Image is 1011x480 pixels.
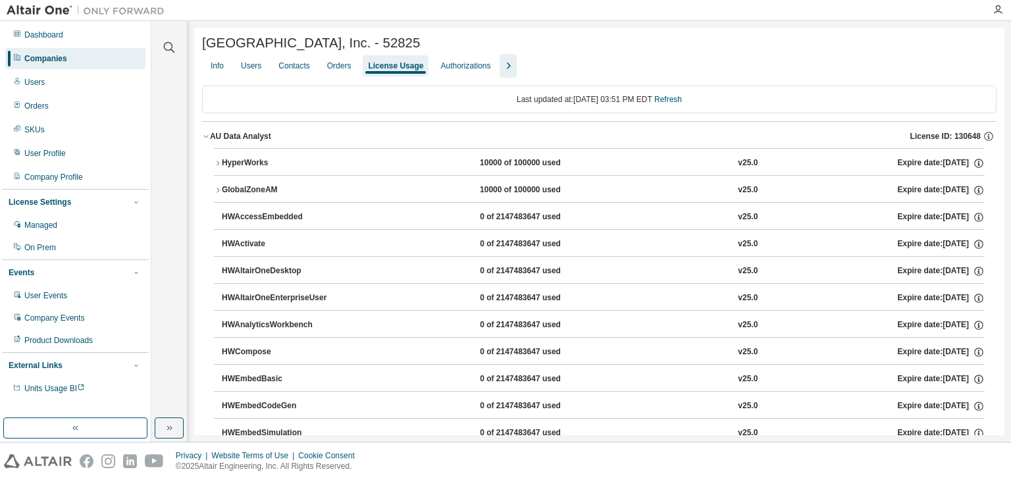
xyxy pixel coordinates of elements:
div: External Links [9,360,63,371]
div: v25.0 [738,211,758,223]
div: Cookie Consent [298,450,362,461]
div: Expire date: [DATE] [898,265,985,277]
div: v25.0 [738,319,758,331]
div: Expire date: [DATE] [898,184,985,196]
div: Expire date: [DATE] [898,346,985,358]
button: HWEmbedSimulation0 of 2147483647 usedv25.0Expire date:[DATE] [222,419,985,448]
div: v25.0 [738,373,758,385]
div: Product Downloads [24,335,93,346]
button: HWActivate0 of 2147483647 usedv25.0Expire date:[DATE] [222,230,985,259]
div: v25.0 [738,346,758,358]
div: Expire date: [DATE] [898,211,985,223]
div: Website Terms of Use [211,450,298,461]
div: v25.0 [738,400,758,412]
img: altair_logo.svg [4,454,72,468]
div: GlobalZoneAM [222,184,340,196]
div: Expire date: [DATE] [898,400,985,412]
button: AU Data AnalystLicense ID: 130648 [202,122,997,151]
button: HWEmbedCodeGen0 of 2147483647 usedv25.0Expire date:[DATE] [222,392,985,421]
img: youtube.svg [145,454,164,468]
div: 0 of 2147483647 used [480,319,598,331]
div: v25.0 [738,184,758,196]
span: License ID: 130648 [910,131,981,142]
div: Expire date: [DATE] [898,292,985,304]
div: Expire date: [DATE] [898,373,985,385]
div: HWEmbedSimulation [222,427,340,439]
div: HWAccessEmbedded [222,211,340,223]
div: License Usage [368,61,423,71]
div: 0 of 2147483647 used [480,265,598,277]
button: HWAltairOneEnterpriseUser0 of 2147483647 usedv25.0Expire date:[DATE] [222,284,985,313]
img: Altair One [7,4,171,17]
div: Privacy [176,450,211,461]
div: 0 of 2147483647 used [480,292,598,304]
div: HWAnalyticsWorkbench [222,319,340,331]
img: facebook.svg [80,454,93,468]
button: GlobalZoneAM10000 of 100000 usedv25.0Expire date:[DATE] [214,176,985,205]
div: Company Profile [24,172,83,182]
div: HWActivate [222,238,340,250]
div: Companies [24,53,67,64]
div: 0 of 2147483647 used [480,211,598,223]
div: Company Events [24,313,84,323]
div: v25.0 [738,157,758,169]
div: HyperWorks [222,157,340,169]
div: AU Data Analyst [210,131,271,142]
div: Expire date: [DATE] [898,157,985,169]
div: v25.0 [738,238,758,250]
div: HWAltairOneEnterpriseUser [222,292,340,304]
img: linkedin.svg [123,454,137,468]
button: HyperWorks10000 of 100000 usedv25.0Expire date:[DATE] [214,149,985,178]
div: 0 of 2147483647 used [480,238,598,250]
div: Orders [327,61,351,71]
div: 0 of 2147483647 used [480,427,598,439]
div: v25.0 [738,427,758,439]
div: 10000 of 100000 used [480,184,598,196]
button: HWCompose0 of 2147483647 usedv25.0Expire date:[DATE] [222,338,985,367]
div: Events [9,267,34,278]
a: Refresh [654,95,682,104]
button: HWAccessEmbedded0 of 2147483647 usedv25.0Expire date:[DATE] [222,203,985,232]
div: Contacts [278,61,309,71]
div: Expire date: [DATE] [898,427,985,439]
button: HWAltairOneDesktop0 of 2147483647 usedv25.0Expire date:[DATE] [222,257,985,286]
span: Units Usage BI [24,384,85,393]
div: Managed [24,220,57,230]
div: Orders [24,101,49,111]
button: HWEmbedBasic0 of 2147483647 usedv25.0Expire date:[DATE] [222,365,985,394]
div: 0 of 2147483647 used [480,400,598,412]
div: HWAltairOneDesktop [222,265,340,277]
div: Users [24,77,45,88]
div: 0 of 2147483647 used [480,373,598,385]
div: v25.0 [738,265,758,277]
div: Last updated at: [DATE] 03:51 PM EDT [202,86,997,113]
button: HWAnalyticsWorkbench0 of 2147483647 usedv25.0Expire date:[DATE] [222,311,985,340]
div: HWCompose [222,346,340,358]
div: Expire date: [DATE] [898,238,985,250]
div: Authorizations [440,61,490,71]
div: HWEmbedCodeGen [222,400,340,412]
div: User Profile [24,148,66,159]
div: Users [241,61,261,71]
div: v25.0 [738,292,758,304]
div: User Events [24,290,67,301]
div: HWEmbedBasic [222,373,340,385]
div: License Settings [9,197,71,207]
p: © 2025 Altair Engineering, Inc. All Rights Reserved. [176,461,363,472]
div: 0 of 2147483647 used [480,346,598,358]
img: instagram.svg [101,454,115,468]
div: 10000 of 100000 used [480,157,598,169]
div: Dashboard [24,30,63,40]
div: On Prem [24,242,56,253]
div: Expire date: [DATE] [898,319,985,331]
div: SKUs [24,124,45,135]
div: Info [211,61,224,71]
span: [GEOGRAPHIC_DATA], Inc. - 52825 [202,36,420,51]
